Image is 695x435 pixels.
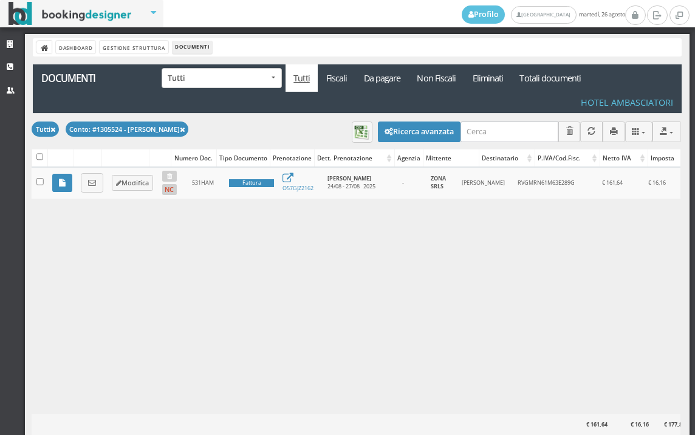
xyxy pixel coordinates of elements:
a: Documenti [33,64,159,92]
td: - [397,167,426,199]
div: € 161,64 [564,417,609,433]
div: Dett. Prenotazione [315,149,394,166]
a: Dashboard [56,41,95,53]
button: Tutti [32,122,59,137]
a: Tutti [286,64,318,92]
div: P.IVA/Cod.Fisc. [535,149,600,166]
img: BookingDesigner.com [9,2,132,26]
a: Profilo [462,5,505,24]
span: martedì, 26 agosto [462,5,625,24]
div: Prenotazione [270,149,314,166]
div: Fattura [229,179,274,187]
b: [PERSON_NAME] [327,174,371,182]
a: [GEOGRAPHIC_DATA] [511,6,576,24]
div: Tipo Documento [217,149,270,166]
input: Cerca [460,122,558,142]
a: Non Fiscali [409,64,464,92]
img: csv-file.png [354,124,370,140]
td: RVGMRN61M63E289G [513,167,579,199]
td: [PERSON_NAME] [457,167,513,199]
b: ZONA SRLS [431,174,446,190]
a: Visualizza copia di cortesia [52,174,72,192]
button: NC [162,184,177,195]
a: Fiscali [318,64,355,92]
button: Modifica [112,175,154,191]
a: Gestione Struttura [100,41,168,53]
button: Download dei risultati in formato CSV [352,122,372,142]
div: Destinatario [479,149,535,166]
div: Mittente [423,149,479,166]
a: O57GJZ2162 [282,176,313,192]
a: Eliminati [464,64,512,92]
a: Totali documenti [512,64,589,92]
div: Netto IVA [600,149,648,166]
button: Tutti [162,68,282,88]
td: 24/08 - 27/08 2025 [323,167,397,199]
a: Invia copia di cortesia [81,173,103,193]
button: Ricerca avanzata [378,122,460,142]
button: Elimina documento non inviato [162,171,177,182]
button: Aggiorna [580,122,603,142]
span: € 161,64 [602,179,623,187]
span: € 16,16 [648,179,666,187]
div: € 177,80 [651,417,688,433]
td: 531HAM [181,167,225,199]
button: Export [652,122,680,142]
h4: Hotel Ambasciatori [581,97,673,108]
span: Tutti [168,74,276,83]
div: Imposta [648,149,691,166]
div: Numero Doc. [171,149,216,166]
button: Conto: #1305524 - [PERSON_NAME] [66,122,189,137]
li: Documenti [173,41,212,54]
div: Agenzia [395,149,423,166]
div: € 16,16 [610,417,651,433]
a: Da pagare [355,64,409,92]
